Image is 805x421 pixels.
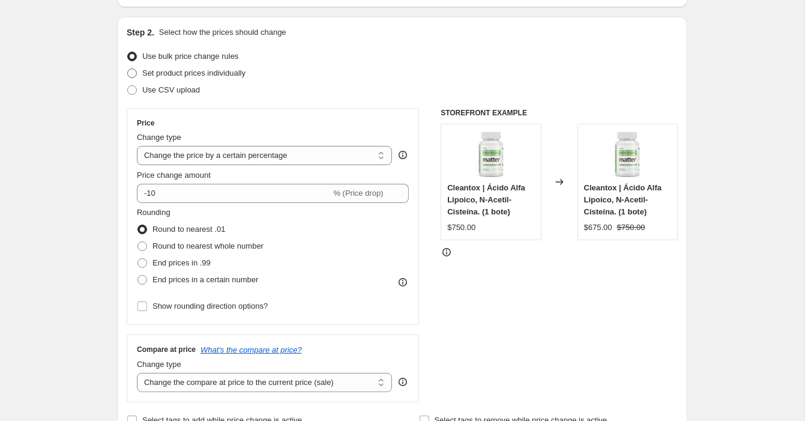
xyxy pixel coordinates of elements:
[137,345,196,354] h3: Compare at price
[137,118,154,128] h3: Price
[142,68,246,77] span: Set product prices individually
[152,225,225,234] span: Round to nearest .01
[137,360,181,369] span: Change type
[152,241,264,250] span: Round to nearest whole number
[584,183,662,216] span: Cleantox | Ácido Alfa Lipoico, N-Acetil-Cisteína. (1 bote)
[603,130,651,178] img: cleantox_889496a7-1c7f-43b0-9d84-210a6f2d8490_80x.webp
[142,52,238,61] span: Use bulk price change rules
[617,222,645,234] strike: $750.00
[397,149,409,161] div: help
[137,184,331,203] input: -15
[127,26,154,38] h2: Step 2.
[441,108,678,118] h6: STOREFRONT EXAMPLE
[200,345,302,354] button: What's the compare at price?
[152,258,211,267] span: End prices in .99
[584,222,612,234] div: $675.00
[447,183,525,216] span: Cleantox | Ácido Alfa Lipoico, N-Acetil-Cisteína. (1 bote)
[142,85,200,94] span: Use CSV upload
[152,301,268,310] span: Show rounding direction options?
[137,208,170,217] span: Rounding
[333,189,383,198] span: % (Price drop)
[159,26,286,38] p: Select how the prices should change
[137,171,211,180] span: Price change amount
[152,275,258,284] span: End prices in a certain number
[137,133,181,142] span: Change type
[397,376,409,388] div: help
[467,130,515,178] img: cleantox_889496a7-1c7f-43b0-9d84-210a6f2d8490_80x.webp
[447,222,475,234] div: $750.00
